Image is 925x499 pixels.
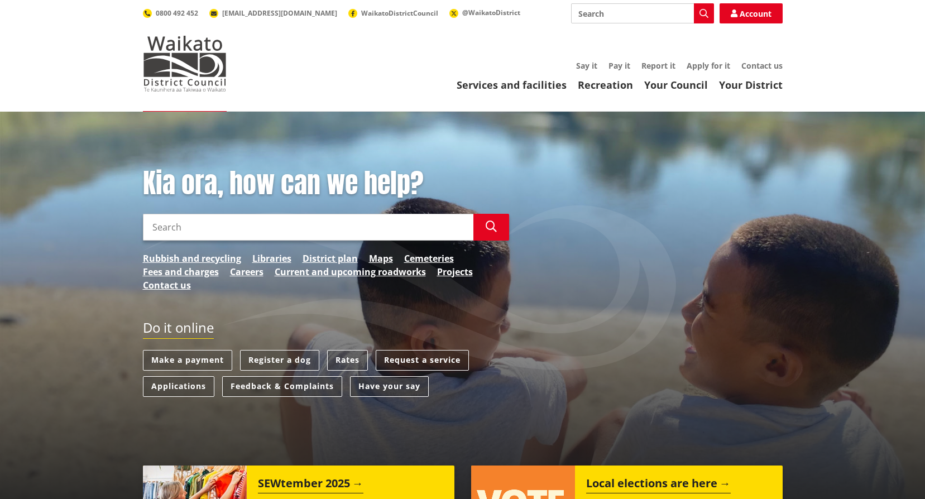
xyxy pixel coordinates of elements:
[258,477,363,493] h2: SEWtember 2025
[404,252,454,265] a: Cemeteries
[143,167,509,200] h1: Kia ora, how can we help?
[641,60,675,71] a: Report it
[143,265,219,279] a: Fees and charges
[687,60,730,71] a: Apply for it
[720,3,783,23] a: Account
[741,60,783,71] a: Contact us
[240,350,319,371] a: Register a dog
[437,265,473,279] a: Projects
[571,3,714,23] input: Search input
[719,78,783,92] a: Your District
[608,60,630,71] a: Pay it
[209,8,337,18] a: [EMAIL_ADDRESS][DOMAIN_NAME]
[252,252,291,265] a: Libraries
[230,265,263,279] a: Careers
[156,8,198,18] span: 0800 492 452
[303,252,358,265] a: District plan
[369,252,393,265] a: Maps
[449,8,520,17] a: @WaikatoDistrict
[143,320,214,339] h2: Do it online
[457,78,567,92] a: Services and facilities
[586,477,731,493] h2: Local elections are here
[644,78,708,92] a: Your Council
[143,252,241,265] a: Rubbish and recycling
[327,350,368,371] a: Rates
[578,78,633,92] a: Recreation
[348,8,438,18] a: WaikatoDistrictCouncil
[462,8,520,17] span: @WaikatoDistrict
[143,36,227,92] img: Waikato District Council - Te Kaunihera aa Takiwaa o Waikato
[143,350,232,371] a: Make a payment
[275,265,426,279] a: Current and upcoming roadworks
[143,214,473,241] input: Search input
[350,376,429,397] a: Have your say
[222,8,337,18] span: [EMAIL_ADDRESS][DOMAIN_NAME]
[222,376,342,397] a: Feedback & Complaints
[143,279,191,292] a: Contact us
[143,376,214,397] a: Applications
[376,350,469,371] a: Request a service
[576,60,597,71] a: Say it
[361,8,438,18] span: WaikatoDistrictCouncil
[143,8,198,18] a: 0800 492 452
